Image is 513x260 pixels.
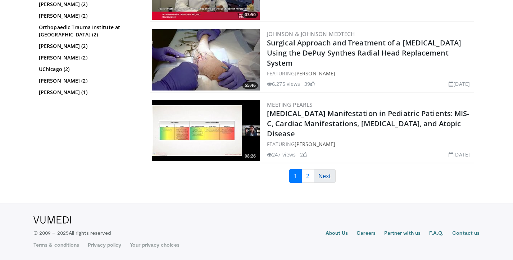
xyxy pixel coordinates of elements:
a: F.A.Q. [429,229,444,238]
a: 2 [301,169,314,183]
a: 08:26 [152,100,260,161]
a: Privacy policy [88,241,121,248]
span: All rights reserved [69,230,111,236]
a: [PERSON_NAME] (1) [39,89,138,96]
a: [MEDICAL_DATA] Manifestation in Pediatric Patients: MIS-C, Cardiac Manifestations, [MEDICAL_DATA]... [267,109,469,138]
nav: Search results pages [150,169,474,183]
a: Terms & conditions [33,241,79,248]
img: 061342ab-5e6c-4edc-a50e-6c3251725605.300x170_q85_crop-smart_upscale.jpg [152,100,260,161]
a: Contact us [452,229,480,238]
li: 2 [300,151,307,158]
a: Meeting Pearls [267,101,313,108]
a: UChicago (2) [39,66,138,73]
li: 39 [304,80,314,88]
li: [DATE] [449,151,470,158]
a: [PERSON_NAME] (2) [39,77,138,84]
a: 1 [289,169,302,183]
img: VuMedi Logo [33,216,71,224]
a: Surgical Approach and Treatment of a [MEDICAL_DATA] Using the DePuy Synthes Radial Head Replaceme... [267,38,461,68]
img: 805b9a89-5d7d-423e-8d70-eacb6b585202.300x170_q85_crop-smart_upscale.jpg [152,29,260,91]
a: Careers [357,229,376,238]
a: [PERSON_NAME] (2) [39,54,138,61]
span: 08:26 [242,153,258,159]
a: [PERSON_NAME] (2) [39,43,138,50]
a: Orthopaedic Trauma Institute at [GEOGRAPHIC_DATA] (2) [39,24,138,38]
li: [DATE] [449,80,470,88]
span: 03:50 [242,12,258,18]
a: [PERSON_NAME] (2) [39,12,138,19]
a: Your privacy choices [130,241,179,248]
a: Partner with us [384,229,421,238]
a: [PERSON_NAME] (2) [39,1,138,8]
a: About Us [326,229,348,238]
a: Next [314,169,336,183]
div: FEATURING [267,140,473,148]
span: 55:46 [242,82,258,89]
a: [PERSON_NAME] [295,141,335,147]
a: [PERSON_NAME] [295,70,335,77]
div: FEATURING [267,70,473,77]
li: 6,275 views [267,80,300,88]
a: Johnson & Johnson MedTech [267,30,355,38]
p: © 2009 – 2025 [33,229,111,237]
li: 247 views [267,151,296,158]
a: 55:46 [152,29,260,91]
